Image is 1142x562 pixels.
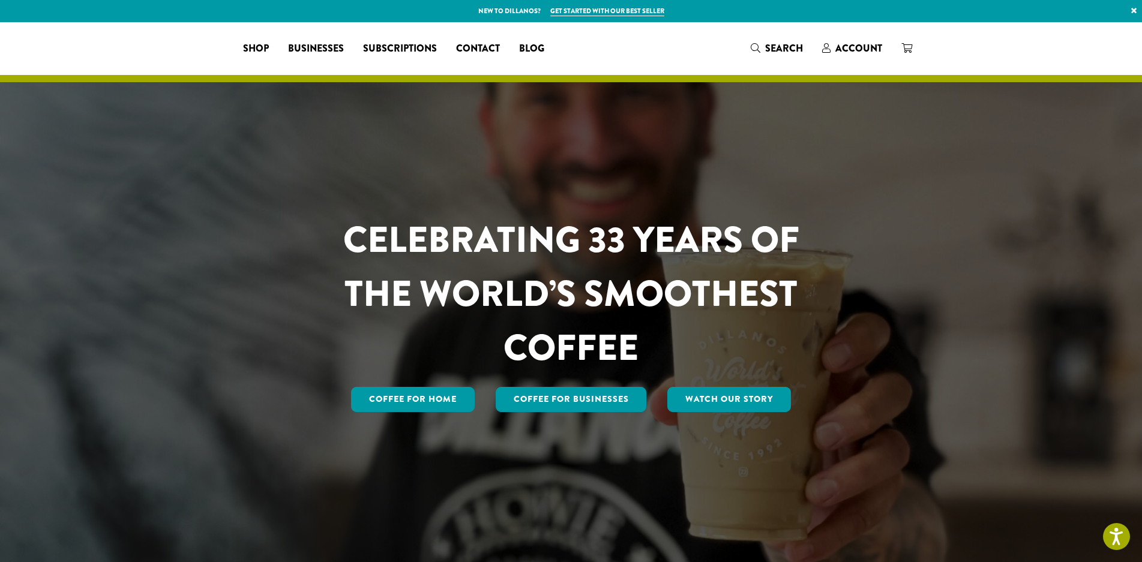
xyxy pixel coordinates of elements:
[351,387,475,412] a: Coffee for Home
[667,387,791,412] a: Watch Our Story
[550,6,664,16] a: Get started with our best seller
[288,41,344,56] span: Businesses
[765,41,803,55] span: Search
[835,41,882,55] span: Account
[519,41,544,56] span: Blog
[243,41,269,56] span: Shop
[456,41,500,56] span: Contact
[233,39,278,58] a: Shop
[496,387,647,412] a: Coffee For Businesses
[363,41,437,56] span: Subscriptions
[308,213,835,375] h1: CELEBRATING 33 YEARS OF THE WORLD’S SMOOTHEST COFFEE
[741,38,813,58] a: Search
